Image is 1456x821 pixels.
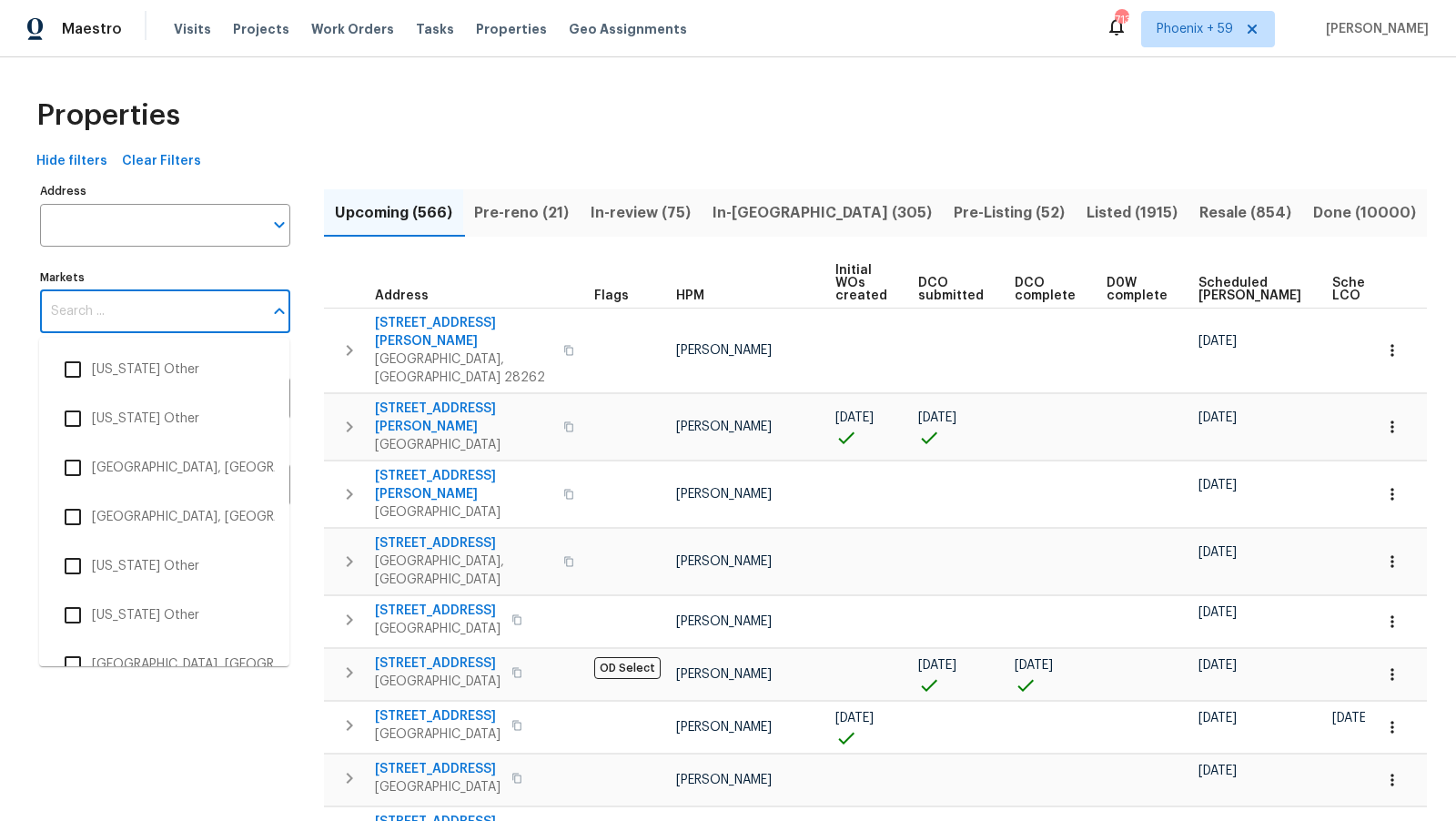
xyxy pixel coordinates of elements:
span: [GEOGRAPHIC_DATA] [375,503,552,522]
span: DCO submitted [918,277,984,302]
span: [DATE] [1198,765,1237,777]
li: [GEOGRAPHIC_DATA], [GEOGRAPHIC_DATA] [54,449,275,487]
span: In-review (75) [591,200,691,226]
span: Tasks [416,23,454,35]
li: [US_STATE] Other [54,400,275,438]
li: [US_STATE] Other [54,350,275,389]
li: [US_STATE] Other [54,596,275,634]
span: [DATE] [918,659,956,672]
span: [DATE] [1015,659,1053,672]
span: [GEOGRAPHIC_DATA] [375,620,500,638]
span: HPM [676,289,704,302]
span: [PERSON_NAME] [1319,20,1429,38]
span: [DATE] [1198,712,1237,725]
span: Clear Filters [122,150,201,173]
span: Flags [594,289,629,302]
button: Hide filters [29,145,115,178]
span: Phoenix + 59 [1157,20,1233,38]
span: Scheduled LCO [1332,277,1401,302]
label: Address [40,186,290,197]
span: [STREET_ADDRESS][PERSON_NAME] [375,400,552,436]
span: [PERSON_NAME] [676,668,772,681]
span: [DATE] [1198,335,1237,348]
span: Listed (1915) [1087,200,1178,226]
span: Resale (854) [1199,200,1291,226]
li: [GEOGRAPHIC_DATA], [GEOGRAPHIC_DATA] [54,498,275,536]
span: Address [375,289,429,302]
span: [DATE] [1198,411,1237,424]
label: Markets [40,272,290,283]
span: [DATE] [1198,606,1237,619]
span: Pre-reno (21) [474,200,569,226]
span: [DATE] [1198,659,1237,672]
div: 713 [1115,11,1127,29]
span: [GEOGRAPHIC_DATA] [375,436,552,454]
span: [GEOGRAPHIC_DATA] [375,778,500,796]
span: [STREET_ADDRESS] [375,760,500,778]
span: [DATE] [918,411,956,424]
span: Visits [174,20,211,38]
input: Search ... [40,290,263,333]
span: Properties [36,106,180,125]
span: Work Orders [311,20,394,38]
span: Properties [476,20,547,38]
span: [STREET_ADDRESS][PERSON_NAME] [375,314,552,350]
span: [GEOGRAPHIC_DATA], [GEOGRAPHIC_DATA] 28262 [375,350,552,387]
span: Maestro [62,20,122,38]
span: [DATE] [1198,479,1237,492]
span: DCO complete [1015,277,1076,302]
span: [DATE] [1198,546,1237,559]
span: [PERSON_NAME] [676,721,772,734]
span: [STREET_ADDRESS] [375,707,500,725]
span: [DATE] [1332,712,1370,725]
li: [US_STATE] Other [54,547,275,585]
span: Geo Assignments [569,20,687,38]
span: [DATE] [835,411,874,424]
span: [PERSON_NAME] [676,421,772,433]
span: Upcoming (566) [335,200,452,226]
span: Hide filters [36,150,107,173]
button: Open [267,212,292,238]
span: Initial WOs created [835,264,887,302]
span: [PERSON_NAME] [676,344,772,357]
li: [GEOGRAPHIC_DATA], [GEOGRAPHIC_DATA] [54,645,275,684]
span: [GEOGRAPHIC_DATA] [375,673,500,691]
span: [STREET_ADDRESS] [375,654,500,673]
span: Done (10000) [1313,200,1416,226]
span: [PERSON_NAME] [676,774,772,786]
button: Close [267,299,292,324]
span: Pre-Listing (52) [954,200,1065,226]
span: OD Select [594,657,661,679]
span: [PERSON_NAME] [676,488,772,501]
span: In-[GEOGRAPHIC_DATA] (305) [713,200,932,226]
span: Scheduled [PERSON_NAME] [1198,277,1301,302]
span: [STREET_ADDRESS] [375,534,552,552]
span: [PERSON_NAME] [676,615,772,628]
span: [GEOGRAPHIC_DATA] [375,725,500,744]
span: [STREET_ADDRESS][PERSON_NAME] [375,467,552,503]
span: Projects [233,20,289,38]
span: D0W complete [1107,277,1168,302]
span: [DATE] [835,712,874,725]
button: Clear Filters [115,145,208,178]
span: [GEOGRAPHIC_DATA], [GEOGRAPHIC_DATA] [375,552,552,589]
span: [PERSON_NAME] [676,555,772,568]
span: [STREET_ADDRESS] [375,602,500,620]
